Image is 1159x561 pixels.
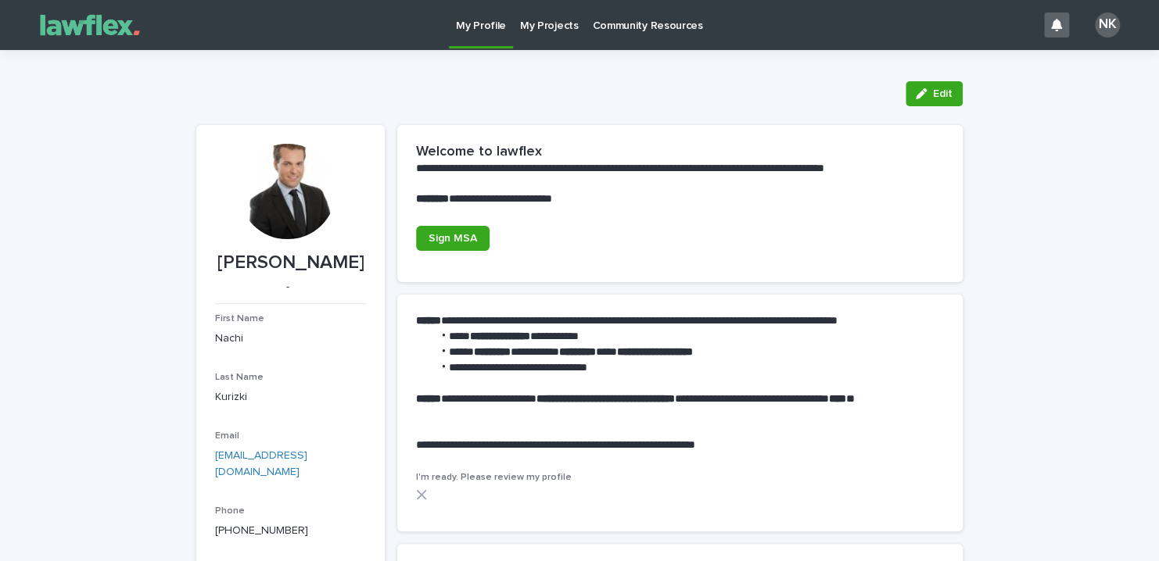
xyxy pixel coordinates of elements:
[416,473,572,482] span: I'm ready. Please review my profile
[215,252,366,274] p: [PERSON_NAME]
[215,331,366,347] p: Nachi
[215,280,360,294] p: -
[215,431,239,441] span: Email
[31,9,149,41] img: Gnvw4qrBSHOAfo8VMhG6
[215,373,264,382] span: Last Name
[1095,13,1120,38] div: NK
[215,389,366,406] p: Kurizki
[933,88,953,99] span: Edit
[215,506,245,516] span: Phone
[906,81,963,106] button: Edit
[429,233,477,244] span: Sign MSA
[215,314,264,323] span: First Name
[215,523,366,539] p: [PHONE_NUMBER]
[416,226,490,251] a: Sign MSA
[416,144,542,161] h2: Welcome to lawflex
[215,450,307,477] a: [EMAIL_ADDRESS][DOMAIN_NAME]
